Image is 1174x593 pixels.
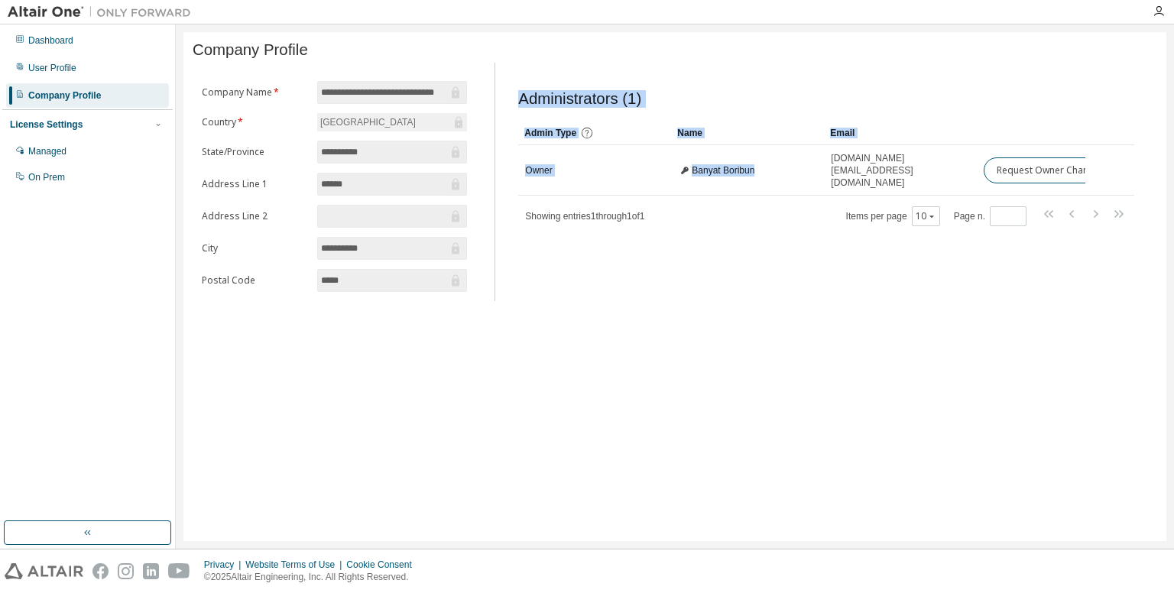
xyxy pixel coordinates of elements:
span: Company Profile [193,41,308,59]
label: Address Line 2 [202,210,308,222]
label: Country [202,116,308,128]
span: Owner [525,164,552,177]
div: Website Terms of Use [245,559,346,571]
img: Altair One [8,5,199,20]
div: Dashboard [28,34,73,47]
span: [DOMAIN_NAME][EMAIL_ADDRESS][DOMAIN_NAME] [831,152,970,189]
img: youtube.svg [168,563,190,579]
span: Page n. [954,206,1026,226]
span: Items per page [846,206,940,226]
span: Admin Type [524,128,576,138]
div: [GEOGRAPHIC_DATA] [317,113,467,131]
label: Address Line 1 [202,178,308,190]
div: Email [830,121,971,145]
div: [GEOGRAPHIC_DATA] [318,114,418,131]
div: Name [677,121,818,145]
label: State/Province [202,146,308,158]
label: Company Name [202,86,308,99]
div: Privacy [204,559,245,571]
p: © 2025 Altair Engineering, Inc. All Rights Reserved. [204,571,421,584]
span: Administrators (1) [518,90,641,108]
div: User Profile [28,62,76,74]
img: linkedin.svg [143,563,159,579]
img: altair_logo.svg [5,563,83,579]
label: City [202,242,308,254]
button: 10 [916,210,936,222]
label: Postal Code [202,274,308,287]
div: Company Profile [28,89,101,102]
img: facebook.svg [92,563,109,579]
span: Banyat Boribun [692,164,754,177]
div: Cookie Consent [346,559,420,571]
div: On Prem [28,171,65,183]
div: License Settings [10,118,83,131]
button: Request Owner Change [984,157,1113,183]
img: instagram.svg [118,563,134,579]
div: Managed [28,145,66,157]
span: Showing entries 1 through 1 of 1 [525,211,644,222]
